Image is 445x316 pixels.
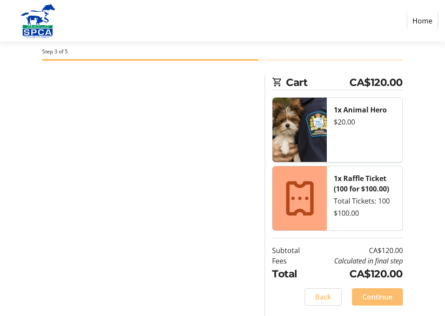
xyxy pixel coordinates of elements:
[272,98,327,162] img: Animal Hero
[42,48,402,56] div: Step 3 of 5
[310,245,403,256] td: CA$120.00
[272,245,310,256] td: Subtotal
[334,196,395,206] div: Total Tickets: 100
[362,292,392,302] span: Continue
[315,292,331,302] span: Back
[310,266,403,281] td: CA$120.00
[334,174,389,194] strong: 1x Raffle Ticket (100 for $100.00)
[334,117,395,127] div: $20.00
[7,3,69,38] img: Alberta SPCA's Logo
[286,75,349,90] span: Cart
[272,266,310,281] td: Total
[352,288,403,306] button: Continue
[334,105,387,115] strong: 1x Animal Hero
[407,13,438,29] a: Home
[310,256,403,266] td: Calculated in final step
[334,208,395,218] div: $100.00
[305,288,342,306] button: Back
[272,256,310,266] td: Fees
[349,75,403,90] span: CA$120.00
